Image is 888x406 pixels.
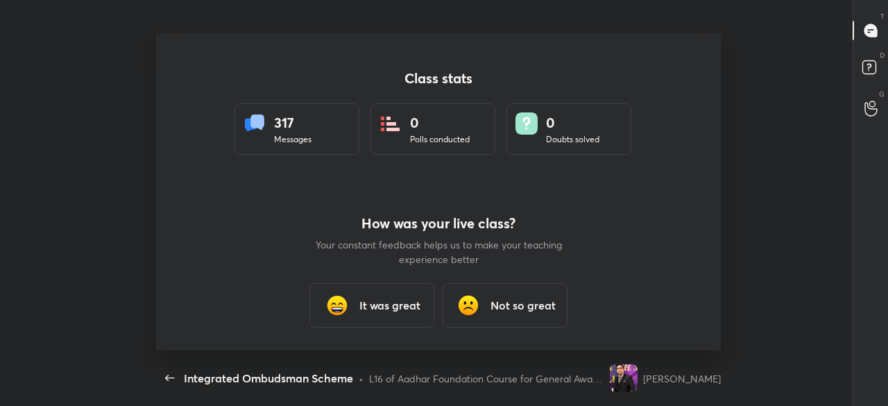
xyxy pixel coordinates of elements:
[410,112,470,133] div: 0
[369,371,604,386] div: L16 of Aadhar Foundation Course for General Awareness
[274,112,311,133] div: 317
[410,133,470,146] div: Polls conducted
[546,112,599,133] div: 0
[359,297,420,314] h3: It was great
[314,237,563,267] p: Your constant feedback helps us to make your teaching experience better
[379,112,402,135] img: statsPoll.b571884d.svg
[610,364,638,392] img: 9f6b1010237b4dfe9863ee218648695e.jpg
[546,133,599,146] div: Doubts solved
[359,371,364,386] div: •
[323,291,351,319] img: grinning_face_with_smiling_eyes_cmp.gif
[490,297,556,314] h3: Not so great
[880,50,885,60] p: D
[234,70,642,87] h4: Class stats
[643,371,721,386] div: [PERSON_NAME]
[879,89,885,99] p: G
[184,370,353,387] div: Integrated Ombudsman Scheme
[314,215,563,232] h4: How was your live class?
[454,291,482,319] img: frowning_face_cmp.gif
[515,112,538,135] img: doubts.8a449be9.svg
[274,133,311,146] div: Messages
[244,112,266,135] img: statsMessages.856aad98.svg
[880,11,885,22] p: T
